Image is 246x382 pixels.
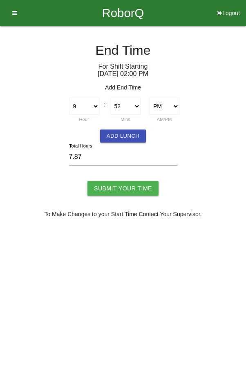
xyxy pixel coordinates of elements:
label: AM/PM [157,117,172,122]
label: Total Hours [69,143,92,150]
div: : [103,98,106,109]
p: Add End Time [6,83,240,92]
label: Mins [121,117,130,122]
h6: For Shift Starting [DATE] 02 : 00 PM [6,63,240,77]
h4: End Time [6,43,240,58]
input: Submit Your Time [87,181,159,196]
button: Add Lunch [100,130,146,143]
p: To Make Changes to your Start Time Contact Your Supervisor. [6,210,240,219]
label: Hour [79,117,89,122]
